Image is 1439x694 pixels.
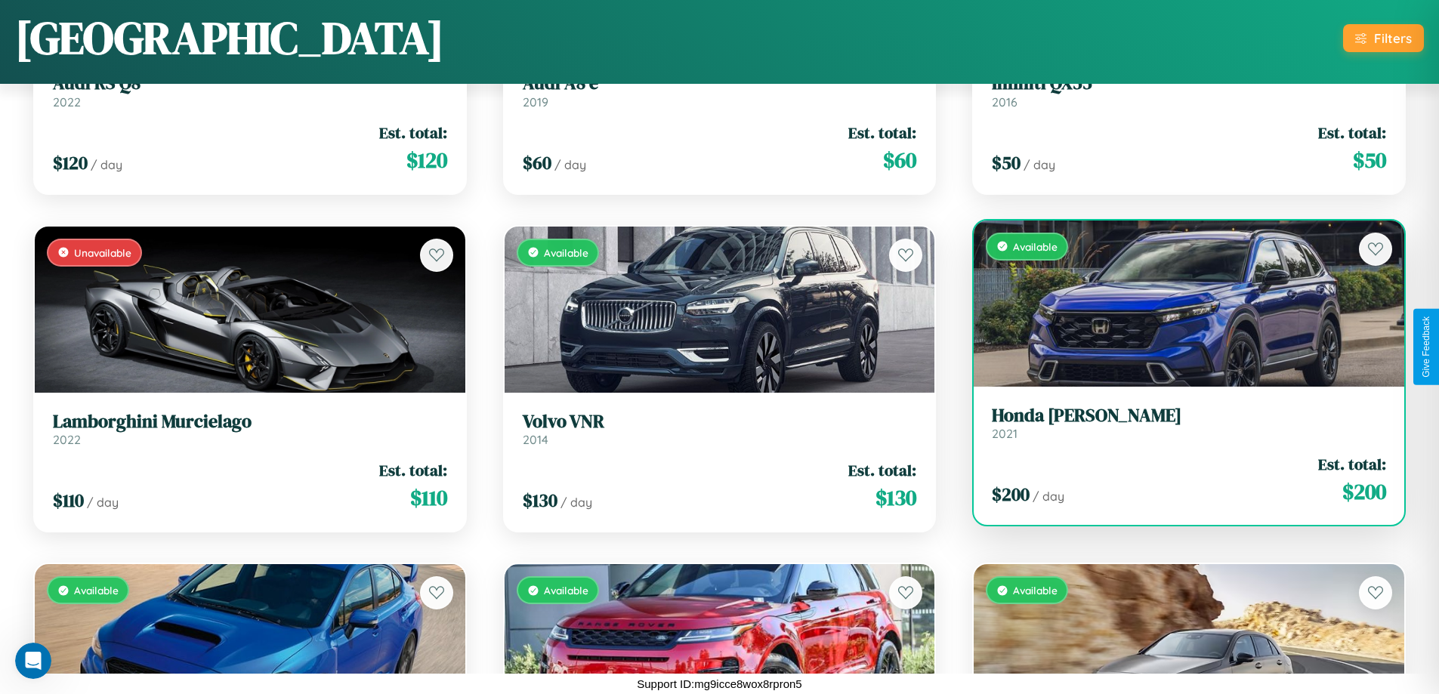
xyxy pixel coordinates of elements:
span: / day [87,495,119,510]
span: $ 200 [1342,477,1386,507]
span: 2019 [523,94,548,109]
span: $ 120 [53,150,88,175]
span: Unavailable [74,246,131,259]
span: / day [560,495,592,510]
span: Est. total: [848,459,916,481]
span: Est. total: [1318,122,1386,143]
h3: Lamborghini Murcielago [53,411,447,433]
span: / day [1033,489,1064,504]
span: Available [1013,240,1058,253]
span: / day [91,157,122,172]
span: 2022 [53,432,81,447]
span: $ 50 [1353,145,1386,175]
span: 2016 [992,94,1017,109]
span: 2014 [523,432,548,447]
h3: Volvo VNR [523,411,917,433]
button: Filters [1343,24,1424,52]
span: $ 50 [992,150,1021,175]
span: Available [1013,584,1058,597]
h3: Audi RS Q8 [53,72,447,94]
p: Support ID: mg9icce8wox8rpron5 [637,674,801,694]
span: 2021 [992,426,1017,441]
span: $ 110 [410,483,447,513]
a: Audi A8 e2019 [523,72,917,109]
span: Est. total: [1318,453,1386,475]
span: $ 60 [883,145,916,175]
h3: Infiniti QX55 [992,72,1386,94]
span: $ 60 [523,150,551,175]
span: 2022 [53,94,81,109]
h1: [GEOGRAPHIC_DATA] [15,7,444,69]
span: $ 130 [523,488,557,513]
a: Honda [PERSON_NAME]2021 [992,405,1386,442]
span: Available [544,584,588,597]
span: Available [544,246,588,259]
span: Est. total: [848,122,916,143]
span: Est. total: [379,459,447,481]
a: Volvo VNR2014 [523,411,917,448]
span: $ 200 [992,482,1030,507]
a: Lamborghini Murcielago2022 [53,411,447,448]
h3: Honda [PERSON_NAME] [992,405,1386,427]
span: Available [74,584,119,597]
div: Filters [1374,30,1412,46]
span: / day [554,157,586,172]
span: $ 120 [406,145,447,175]
span: Est. total: [379,122,447,143]
a: Audi RS Q82022 [53,72,447,109]
div: Give Feedback [1421,316,1431,378]
h3: Audi A8 e [523,72,917,94]
span: / day [1024,157,1055,172]
a: Infiniti QX552016 [992,72,1386,109]
iframe: Intercom live chat [15,643,51,679]
span: $ 110 [53,488,84,513]
span: $ 130 [875,483,916,513]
